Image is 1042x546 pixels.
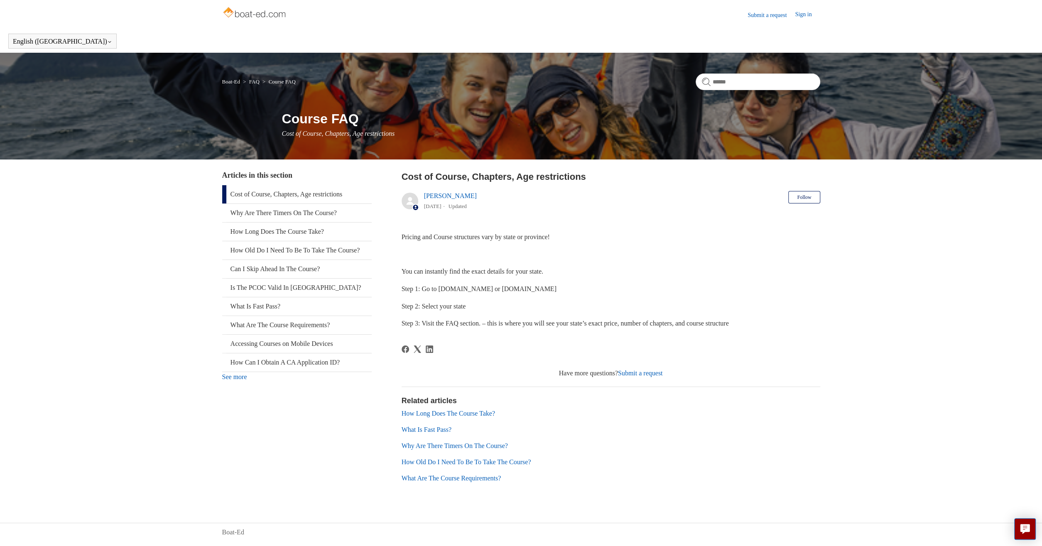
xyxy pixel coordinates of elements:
[402,285,557,292] span: Step 1: Go to [DOMAIN_NAME] or [DOMAIN_NAME]
[402,410,495,417] a: How Long Does The Course Take?
[402,320,729,327] span: Step 3: Visit the FAQ section. – this is where you will see your state’s exact price, number of c...
[261,78,296,85] li: Course FAQ
[282,130,395,137] span: Cost of Course, Chapters, Age restrictions
[222,353,372,372] a: How Can I Obtain A CA Application ID?
[748,11,795,20] a: Submit a request
[402,268,543,275] span: You can instantly find the exact details for your state.
[222,527,244,537] a: Boat-Ed
[402,170,820,184] h2: Cost of Course, Chapters, Age restrictions
[402,426,451,433] a: What Is Fast Pass?
[402,395,820,406] h2: Related articles
[222,279,372,297] a: Is The PCOC Valid In [GEOGRAPHIC_DATA]?
[249,78,260,85] a: FAQ
[241,78,261,85] li: FAQ
[402,458,531,465] a: How Old Do I Need To Be To Take The Course?
[269,78,296,85] a: Course FAQ
[414,345,421,353] svg: Share this page on X Corp
[222,223,372,241] a: How Long Does The Course Take?
[402,345,409,353] a: Facebook
[795,10,820,20] a: Sign in
[222,78,242,85] li: Boat-Ed
[402,442,508,449] a: Why Are There Timers On The Course?
[222,373,247,380] a: See more
[1014,518,1036,540] button: Live chat
[222,204,372,222] a: Why Are There Timers On The Course?
[696,73,820,90] input: Search
[222,241,372,260] a: How Old Do I Need To Be To Take The Course?
[449,203,467,209] li: Updated
[402,345,409,353] svg: Share this page on Facebook
[402,233,550,240] span: Pricing and Course structures vary by state or province!
[424,192,477,199] a: [PERSON_NAME]
[426,345,433,353] a: LinkedIn
[222,316,372,334] a: What Are The Course Requirements?
[13,38,112,45] button: English ([GEOGRAPHIC_DATA])
[222,78,240,85] a: Boat-Ed
[414,345,421,353] a: X Corp
[222,171,292,179] span: Articles in this section
[222,5,288,22] img: Boat-Ed Help Center home page
[426,345,433,353] svg: Share this page on LinkedIn
[788,191,820,203] button: Follow Article
[402,368,820,378] div: Have more questions?
[222,260,372,278] a: Can I Skip Ahead In The Course?
[402,303,466,310] span: Step 2: Select your state
[282,109,820,129] h1: Course FAQ
[222,185,372,203] a: Cost of Course, Chapters, Age restrictions
[402,475,501,482] a: What Are The Course Requirements?
[424,203,441,209] time: 04/08/2025, 12:01
[618,370,663,377] a: Submit a request
[222,297,372,316] a: What Is Fast Pass?
[222,335,372,353] a: Accessing Courses on Mobile Devices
